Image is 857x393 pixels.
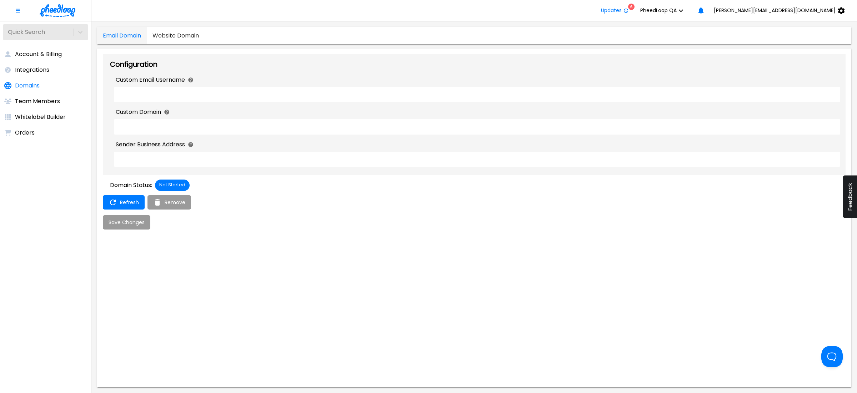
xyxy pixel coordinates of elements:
[635,4,694,18] button: PheedLoop QA
[714,7,836,13] span: [PERSON_NAME][EMAIL_ADDRESS][DOMAIN_NAME]
[708,4,854,18] button: [PERSON_NAME][EMAIL_ADDRESS][DOMAIN_NAME]
[847,182,853,211] span: Feedback
[116,76,185,84] span: Custom Email Username
[103,215,150,230] button: Save Changes
[188,142,194,147] svg: Click for more info
[109,220,145,225] span: Save Changes
[15,129,35,137] p: Orders
[628,4,635,10] div: 6
[640,7,677,13] span: PheedLoop QA
[821,346,843,367] iframe: Toggle Customer Support
[601,7,622,13] span: Updates
[164,109,170,115] svg: Click for more info
[97,27,205,44] div: domains tabs
[116,140,185,149] span: Sender Business Address
[15,66,49,74] p: Integrations
[15,81,40,90] p: Domains
[15,113,66,121] p: Whitelabel Builder
[40,4,75,17] img: logo
[6,29,45,35] div: Quick Search
[165,200,185,205] span: Remove
[595,4,635,18] button: Updates6
[15,97,60,106] p: Team Members
[120,200,139,205] span: Refresh
[188,77,194,83] svg: Click for more info
[103,195,145,210] button: Refresh
[147,195,191,210] button: Remove
[97,27,147,44] a: domains-tab-Email Domain
[103,54,846,74] div: Configuration
[116,108,161,116] span: Custom Domain
[147,27,205,44] a: domains-tab-Website Domain
[155,180,190,191] div: Please set the DNS records below to complete your custom domain setup.
[155,182,190,188] span: Not Started
[110,178,152,192] p: Domain Status:
[15,50,62,59] p: Account & Billing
